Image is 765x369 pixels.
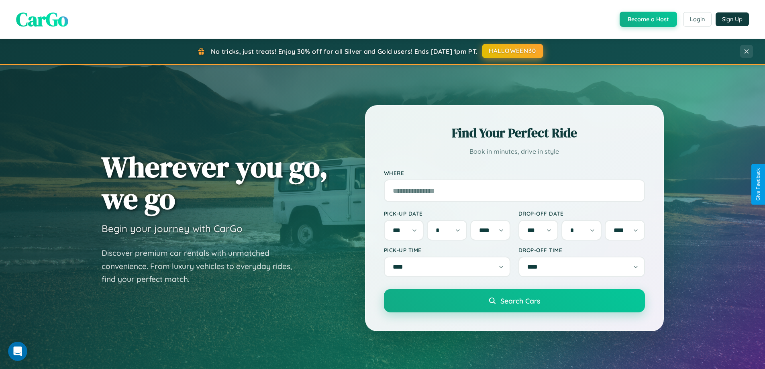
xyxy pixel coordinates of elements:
[518,210,645,217] label: Drop-off Date
[500,296,540,305] span: Search Cars
[620,12,677,27] button: Become a Host
[8,342,27,361] iframe: Intercom live chat
[384,146,645,157] p: Book in minutes, drive in style
[102,247,302,286] p: Discover premium car rentals with unmatched convenience. From luxury vehicles to everyday rides, ...
[482,44,543,58] button: HALLOWEEN30
[716,12,749,26] button: Sign Up
[518,247,645,253] label: Drop-off Time
[211,47,477,55] span: No tricks, just treats! Enjoy 30% off for all Silver and Gold users! Ends [DATE] 1pm PT.
[102,151,328,214] h1: Wherever you go, we go
[384,289,645,312] button: Search Cars
[755,168,761,201] div: Give Feedback
[102,222,243,234] h3: Begin your journey with CarGo
[384,210,510,217] label: Pick-up Date
[683,12,712,27] button: Login
[384,247,510,253] label: Pick-up Time
[384,124,645,142] h2: Find Your Perfect Ride
[16,6,68,33] span: CarGo
[384,169,645,176] label: Where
